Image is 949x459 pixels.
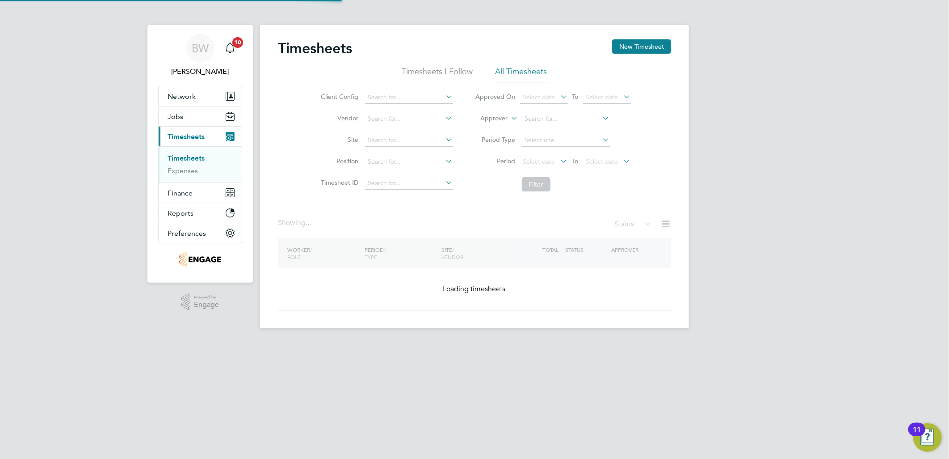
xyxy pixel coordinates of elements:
[365,134,453,147] input: Search for...
[475,157,516,165] label: Period
[159,183,242,203] button: Finance
[365,156,453,168] input: Search for...
[570,91,581,102] span: To
[522,113,610,125] input: Search for...
[158,34,242,77] a: BW[PERSON_NAME]
[159,223,242,243] button: Preferences
[570,155,581,167] span: To
[913,429,921,441] div: 11
[319,136,359,144] label: Site
[168,132,205,141] span: Timesheets
[468,114,508,123] label: Approver
[168,92,196,101] span: Network
[319,93,359,101] label: Client Config
[475,136,516,144] label: Period Type
[159,86,242,106] button: Network
[319,178,359,187] label: Timesheet ID
[319,114,359,122] label: Vendor
[159,203,242,223] button: Reports
[158,252,242,267] a: Go to home page
[159,106,242,126] button: Jobs
[168,229,206,238] span: Preferences
[615,218,653,231] div: Status
[522,177,550,191] button: Filter
[522,134,610,147] input: Select one
[159,146,242,183] div: Timesheets
[278,218,313,228] div: Showing
[586,93,618,101] span: Select date
[306,218,311,227] span: ...
[194,293,219,301] span: Powered by
[278,39,352,57] h2: Timesheets
[168,112,183,121] span: Jobs
[475,93,516,101] label: Approved On
[194,301,219,309] span: Engage
[365,113,453,125] input: Search for...
[147,25,253,283] nav: Main navigation
[913,423,942,452] button: Open Resource Center, 11 new notifications
[365,91,453,104] input: Search for...
[221,34,239,63] a: 10
[232,37,243,48] span: 10
[168,209,193,217] span: Reports
[523,157,555,166] span: Select date
[495,66,547,82] li: All Timesheets
[612,39,671,54] button: New Timesheet
[365,177,453,190] input: Search for...
[159,127,242,146] button: Timesheets
[192,42,209,54] span: BW
[179,252,221,267] img: portfoliopayroll-logo-retina.png
[402,66,473,82] li: Timesheets I Follow
[158,66,242,77] span: Barrie Wreford
[586,157,618,166] span: Select date
[319,157,359,165] label: Position
[168,154,205,162] a: Timesheets
[168,189,193,197] span: Finance
[168,166,198,175] a: Expenses
[181,293,219,310] a: Powered byEngage
[523,93,555,101] span: Select date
